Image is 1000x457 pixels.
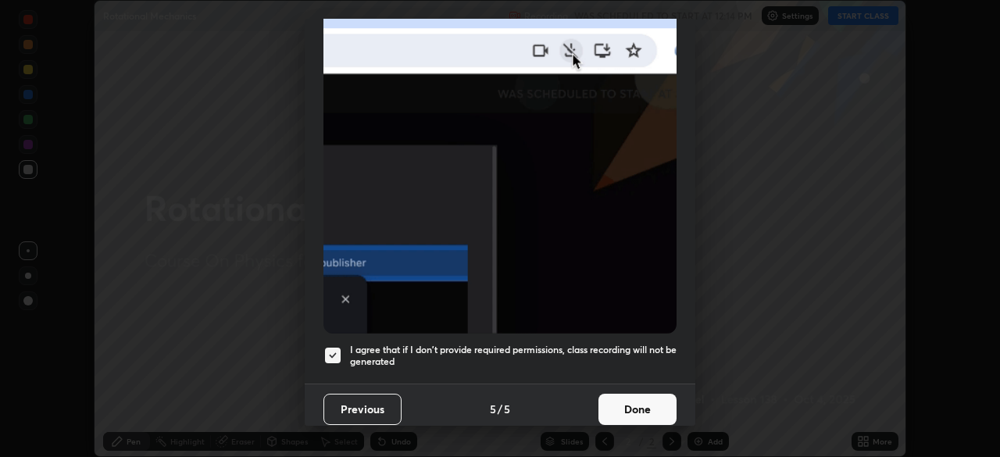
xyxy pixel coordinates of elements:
[490,401,496,417] h4: 5
[323,394,402,425] button: Previous
[350,344,677,368] h5: I agree that if I don't provide required permissions, class recording will not be generated
[498,401,502,417] h4: /
[504,401,510,417] h4: 5
[598,394,677,425] button: Done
